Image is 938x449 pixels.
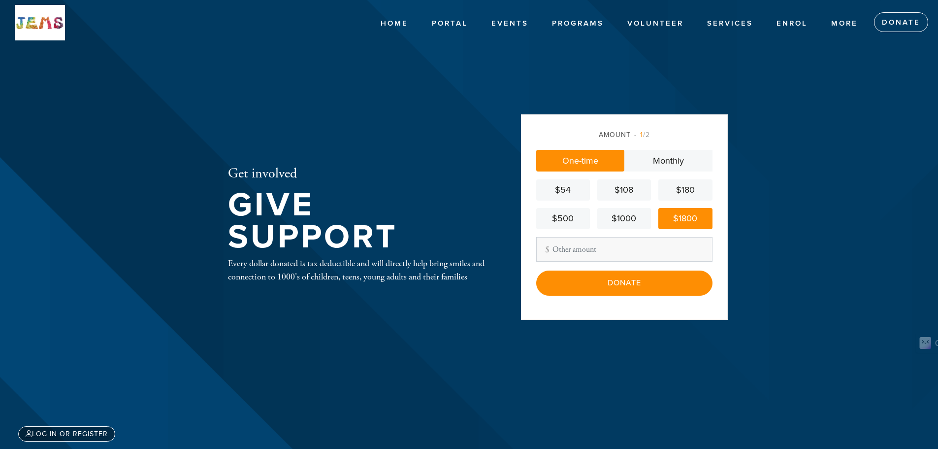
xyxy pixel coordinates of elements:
[536,271,712,295] input: Donate
[700,14,760,33] a: Services
[536,237,712,262] input: Other amount
[373,14,416,33] a: Home
[640,131,643,139] span: 1
[597,179,651,201] a: $108
[662,212,708,225] div: $1800
[536,208,590,229] a: $500
[658,208,712,229] a: $1800
[536,179,590,201] a: $54
[545,14,611,33] a: Programs
[228,166,489,182] h2: Get involved
[597,208,651,229] a: $1000
[540,183,586,197] div: $54
[536,130,712,140] div: Amount
[658,179,712,201] a: $180
[874,12,928,32] a: Donate
[228,189,489,253] h1: Give Support
[15,5,65,40] img: New%20test.jpg
[228,257,489,283] div: Every dollar donated is tax deductible and will directly help bring smiles and connection to 1000...
[484,14,536,33] a: Events
[424,14,475,33] a: Portal
[536,150,624,172] a: One-time
[824,14,865,33] a: More
[624,150,712,172] a: Monthly
[769,14,815,33] a: Enrol
[601,212,647,225] div: $1000
[662,183,708,197] div: $180
[601,183,647,197] div: $108
[634,131,650,139] span: /2
[620,14,691,33] a: Volunteer
[18,426,115,442] a: Log in or register
[540,212,586,225] div: $500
